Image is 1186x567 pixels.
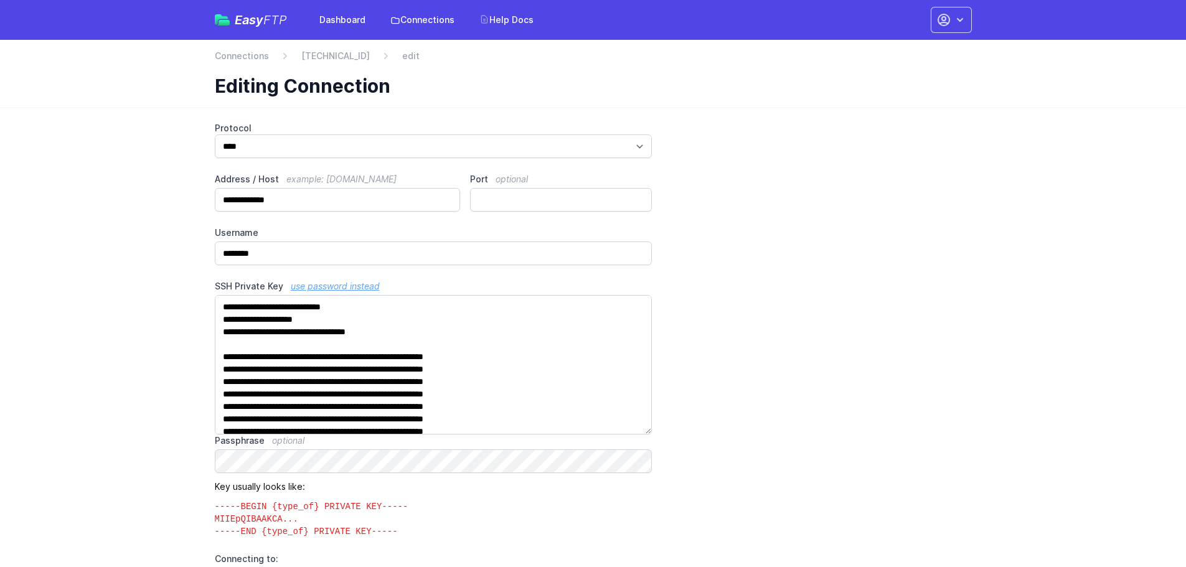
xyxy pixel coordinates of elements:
[215,14,230,26] img: easyftp_logo.png
[383,9,462,31] a: Connections
[215,280,652,293] label: SSH Private Key
[402,50,420,62] span: edit
[470,173,652,185] label: Port
[215,227,652,239] label: Username
[312,9,373,31] a: Dashboard
[215,493,652,538] code: -----BEGIN {type_of} PRIVATE KEY----- MIIEpQIBAAKCA... -----END {type_of} PRIVATE KEY-----
[286,174,397,184] span: example: [DOMAIN_NAME]
[215,553,278,564] span: Connecting to:
[215,473,652,538] p: Key usually looks like:
[215,50,972,70] nav: Breadcrumb
[263,12,287,27] span: FTP
[496,174,528,184] span: optional
[215,75,962,97] h1: Editing Connection
[215,122,652,134] label: Protocol
[272,435,304,446] span: optional
[301,50,370,62] a: [TECHNICAL_ID]
[291,281,380,291] a: use password instead
[472,9,541,31] a: Help Docs
[215,50,269,62] a: Connections
[215,173,461,185] label: Address / Host
[235,14,287,26] span: Easy
[215,14,287,26] a: EasyFTP
[215,434,652,447] label: Passphrase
